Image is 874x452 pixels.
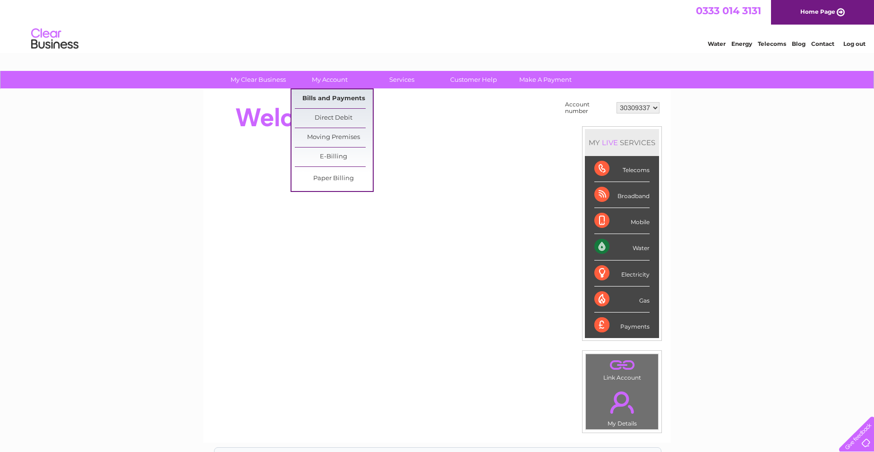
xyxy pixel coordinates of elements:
[435,71,513,88] a: Customer Help
[594,208,650,234] div: Mobile
[295,148,373,166] a: E-Billing
[600,138,620,147] div: LIVE
[295,169,373,188] a: Paper Billing
[214,5,661,46] div: Clear Business is a trading name of Verastar Limited (registered in [GEOGRAPHIC_DATA] No. 3667643...
[363,71,441,88] a: Services
[588,386,656,419] a: .
[219,71,297,88] a: My Clear Business
[291,71,369,88] a: My Account
[585,383,659,430] td: My Details
[792,40,805,47] a: Blog
[708,40,726,47] a: Water
[731,40,752,47] a: Energy
[585,129,659,156] div: MY SERVICES
[594,234,650,260] div: Water
[843,40,865,47] a: Log out
[696,5,761,17] a: 0333 014 3131
[585,354,659,383] td: Link Account
[594,156,650,182] div: Telecoms
[594,287,650,313] div: Gas
[588,356,656,373] a: .
[594,261,650,287] div: Electricity
[811,40,834,47] a: Contact
[758,40,786,47] a: Telecoms
[295,128,373,147] a: Moving Premises
[295,109,373,128] a: Direct Debit
[594,313,650,338] div: Payments
[31,25,79,53] img: logo.png
[506,71,584,88] a: Make A Payment
[295,89,373,108] a: Bills and Payments
[594,182,650,208] div: Broadband
[563,99,614,117] td: Account number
